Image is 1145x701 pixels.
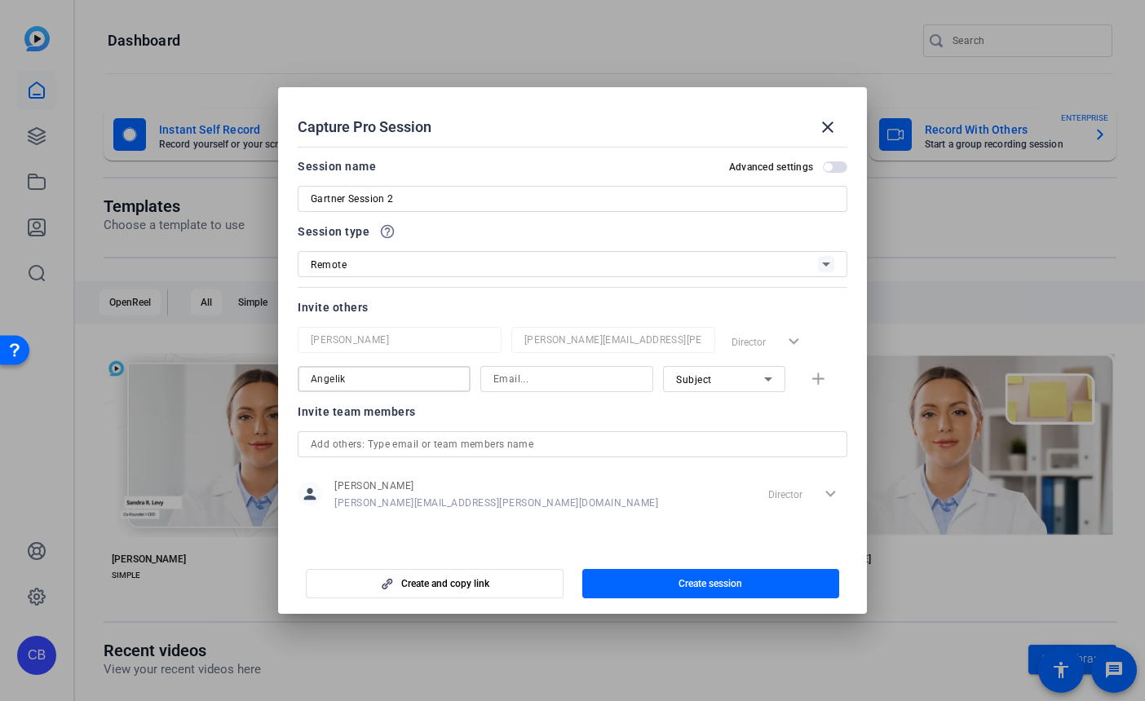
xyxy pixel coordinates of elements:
[298,298,847,317] div: Invite others
[311,189,834,209] input: Enter Session Name
[311,259,347,271] span: Remote
[311,434,834,454] input: Add others: Type email or team members name
[298,157,376,176] div: Session name
[524,330,702,350] input: Email...
[379,223,396,240] mat-icon: help_outline
[729,161,813,174] h2: Advanced settings
[311,330,489,350] input: Name...
[493,369,640,389] input: Email...
[306,569,564,598] button: Create and copy link
[334,496,658,509] span: [PERSON_NAME][EMAIL_ADDRESS][PERSON_NAME][DOMAIN_NAME]
[298,222,369,241] span: Session type
[298,402,847,421] div: Invite team members
[818,117,838,137] mat-icon: close
[679,577,742,590] span: Create session
[334,479,658,492] span: [PERSON_NAME]
[401,577,489,590] span: Create and copy link
[311,369,458,389] input: Name...
[298,108,847,147] div: Capture Pro Session
[676,374,712,386] span: Subject
[582,569,840,598] button: Create session
[298,482,322,506] mat-icon: person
